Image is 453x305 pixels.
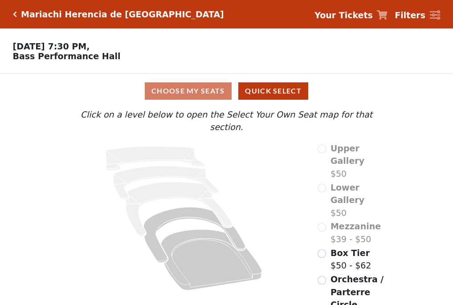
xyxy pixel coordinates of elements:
span: Upper Gallery [331,143,364,166]
a: Click here to go back to filters [13,11,17,17]
a: Your Tickets [314,9,388,22]
span: Lower Gallery [331,183,364,205]
label: $50 - $62 [331,247,371,272]
span: Box Tier [331,248,370,258]
a: Filters [395,9,440,22]
p: Click on a level below to open the Select Your Own Seat map for that section. [63,108,390,134]
strong: Your Tickets [314,10,373,20]
path: Upper Gallery - Seats Available: 0 [106,146,206,171]
strong: Filters [395,10,425,20]
label: $50 [331,181,390,220]
label: $39 - $50 [331,220,381,245]
span: Mezzanine [331,221,381,231]
path: Orchestra / Parterre Circle - Seats Available: 608 [161,229,262,290]
h5: Mariachi Herencia de [GEOGRAPHIC_DATA] [21,9,224,20]
path: Lower Gallery - Seats Available: 0 [114,166,219,199]
label: $50 [331,142,390,180]
button: Quick Select [238,82,308,100]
